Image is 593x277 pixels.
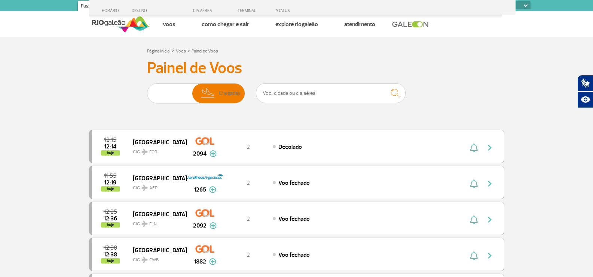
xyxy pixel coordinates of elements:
[577,91,593,108] button: Abrir recursos assistivos.
[101,258,120,264] span: hoje
[485,143,494,152] img: seta-direita-painel-voo.svg
[470,179,478,188] img: sino-painel-voo.svg
[197,84,219,103] img: slider-desembarque
[186,8,224,13] div: CIA AÉREA
[193,221,207,230] span: 2092
[147,59,446,78] h3: Painel de Voos
[209,186,216,193] img: mais-info-painel-voo.svg
[91,8,132,13] div: HORÁRIO
[485,215,494,224] img: seta-direita-painel-voo.svg
[149,185,158,192] span: AEP
[278,215,310,223] span: Voo fechado
[247,215,250,223] span: 2
[174,84,192,103] span: Partidas
[202,21,249,28] a: Como chegar e sair
[172,46,174,55] a: >
[104,173,116,178] span: 2025-08-27 11:55:00
[104,245,117,250] span: 2025-08-27 12:30:00
[275,21,318,28] a: Explore RIOgaleão
[141,185,148,191] img: destiny_airplane.svg
[133,137,181,147] span: [GEOGRAPHIC_DATA]
[150,84,174,103] img: slider-embarque
[194,257,206,266] span: 1882
[209,258,216,265] img: mais-info-painel-voo.svg
[193,149,207,158] span: 2094
[210,150,217,157] img: mais-info-painel-voo.svg
[210,222,217,229] img: mais-info-painel-voo.svg
[141,149,148,155] img: destiny_airplane.svg
[577,75,593,91] button: Abrir tradutor de língua de sinais.
[577,75,593,108] div: Plugin de acessibilidade da Hand Talk.
[133,181,181,192] span: GIG
[133,209,181,219] span: [GEOGRAPHIC_DATA]
[187,46,190,55] a: >
[78,1,108,13] a: Passageiros
[104,252,117,257] span: 2025-08-27 12:38:00
[104,144,116,149] span: 2025-08-27 12:14:00
[176,48,186,54] a: Voos
[149,221,157,228] span: FLN
[485,251,494,260] img: seta-direita-painel-voo.svg
[104,216,117,221] span: 2025-08-27 12:36:00
[219,84,241,103] span: Chegadas
[147,48,170,54] a: Página Inicial
[101,150,120,156] span: hoje
[149,257,159,264] span: CWB
[133,217,181,228] span: GIG
[132,8,186,13] div: DESTINO
[133,245,181,255] span: [GEOGRAPHIC_DATA]
[224,8,272,13] div: TERMINAL
[278,251,310,259] span: Voo fechado
[141,257,148,263] img: destiny_airplane.svg
[163,21,175,28] a: Voos
[470,251,478,260] img: sino-painel-voo.svg
[101,186,120,192] span: hoje
[247,143,250,151] span: 2
[104,209,117,214] span: 2025-08-27 12:25:00
[192,48,218,54] a: Painel de Voos
[101,222,120,228] span: hoje
[470,143,478,152] img: sino-painel-voo.svg
[149,149,157,156] span: FOR
[485,179,494,188] img: seta-direita-painel-voo.svg
[133,145,181,156] span: GIG
[247,179,250,187] span: 2
[104,137,116,142] span: 2025-08-27 12:15:00
[278,143,302,151] span: Decolado
[256,83,406,103] input: Voo, cidade ou cia aérea
[470,215,478,224] img: sino-painel-voo.svg
[272,8,333,13] div: STATUS
[344,21,375,28] a: Atendimento
[104,180,116,185] span: 2025-08-27 12:19:00
[194,185,206,194] span: 1265
[278,179,310,187] span: Voo fechado
[133,173,181,183] span: [GEOGRAPHIC_DATA]
[133,253,181,264] span: GIG
[141,221,148,227] img: destiny_airplane.svg
[247,251,250,259] span: 2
